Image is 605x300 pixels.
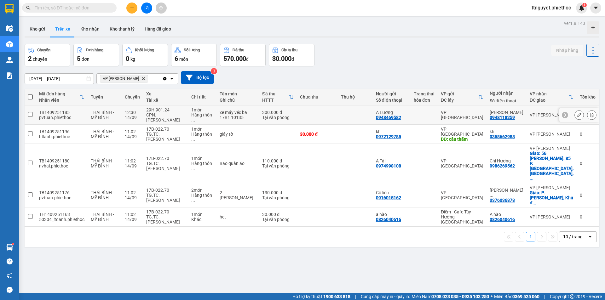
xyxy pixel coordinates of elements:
div: 29H-901.24 [146,107,185,112]
span: ... [490,193,493,198]
div: Nhân viên [39,98,79,103]
button: Hàng đã giao [140,21,176,37]
span: plus [130,6,134,10]
svg: open [169,76,174,81]
img: warehouse-icon [6,41,13,48]
div: 30.000 đ [262,212,294,217]
div: 11:02 [125,212,140,217]
th: Toggle SortBy [259,89,297,105]
span: THÁI BÌNH - MỸ ĐÌNH [91,110,114,120]
div: 1 món [191,156,213,161]
div: 14/09 [125,217,140,222]
div: VP [PERSON_NAME] [530,185,573,190]
div: TB1409251196 [39,129,84,134]
div: 0986269562 [490,163,515,168]
div: 30.000 đ [300,132,334,137]
span: 570.000 [223,55,246,62]
div: Tại văn phòng [262,115,294,120]
strong: 1900 633 818 [323,294,350,299]
span: ... [530,176,533,181]
div: 0948118259 [490,115,515,120]
strong: 0369 525 060 [512,294,539,299]
span: VP Nguyễn Xiển, close by backspace [100,75,148,82]
sup: 3 [211,68,217,74]
div: 0826040616 [376,217,401,222]
span: 6 [175,55,178,62]
div: Ghi chú [220,98,256,103]
div: HTTT [262,98,289,103]
img: warehouse-icon [6,57,13,63]
span: THÁI BÌNH - MỸ ĐÌNH [91,158,114,168]
span: ... [191,137,195,142]
div: 17B-022.70 [146,209,185,214]
div: htlanh.phiethoc [39,134,84,139]
strong: 0708 023 035 - 0935 103 250 [431,294,489,299]
button: plus [126,3,137,14]
button: Đơn hàng5đơn [73,44,119,66]
div: 1 món [191,107,213,112]
span: notification [7,273,13,279]
div: 17B-022.70 [146,188,185,193]
div: 17B-022.70 [146,156,185,161]
div: 2 túi rau [220,190,256,200]
div: 12:30 [125,110,140,115]
span: ... [533,200,536,205]
div: ĐC giao [530,98,568,103]
div: Điểm - Cafe Túy Hường - [GEOGRAPHIC_DATA] [441,209,483,224]
div: kh [490,129,523,134]
div: 0948469582 [376,115,401,120]
button: file-add [141,3,152,14]
div: Trạng thái [414,91,435,96]
span: 1 [583,3,585,7]
div: 0974998108 [376,163,401,168]
img: warehouse-icon [6,25,13,32]
div: Giao: 56 Ng. 85 P. Hạ Đình, Hạ Đình, Thanh Xuân, Hà Nội, Việt Nam [530,151,573,181]
span: VP Nguyễn Xiển [103,76,139,81]
span: Miền Nam [412,293,489,300]
div: Người nhận [490,91,523,96]
div: Mã đơn hàng [39,91,79,96]
div: Hàng thông thường [191,161,213,171]
div: Chưa thu [300,94,334,99]
div: DĐ: cầu thẫm [441,137,483,142]
div: Thu hộ [341,94,370,99]
div: VP [PERSON_NAME] [530,112,573,117]
div: Tạo kho hàng mới [587,21,599,34]
div: A Lương [376,110,407,115]
button: caret-down [590,3,601,14]
span: Miền Bắc [494,293,539,300]
div: 2 món [191,188,213,193]
span: | [544,293,545,300]
div: 0826040616 [490,217,515,222]
span: THÁI BÌNH - MỸ ĐÌNH [91,212,114,222]
div: VP gửi [441,91,478,96]
div: 0972129785 [376,134,401,139]
span: ... [191,117,195,122]
div: VP nhận [530,91,568,96]
div: Chuyến [37,48,50,52]
div: Số điện thoại [376,98,407,103]
div: hct [220,214,256,219]
div: 50304_ltqanh.phiethoc [39,217,84,222]
div: 10 / trang [563,234,583,240]
div: CPN.[PERSON_NAME] [146,112,185,122]
div: Tài xế [146,98,185,103]
div: Tên món [220,91,256,96]
div: 0358662988 [490,134,515,139]
span: ttnguyet.phiethoc [527,4,576,12]
div: 130.000 đ [262,190,294,195]
span: 0 [126,55,129,62]
div: 11:02 [125,190,140,195]
div: 14/09 [125,115,140,120]
div: 1 món [191,127,213,132]
div: Số điện thoại [490,98,523,103]
div: pvtuan.phiethoc [39,115,84,120]
div: a hào [376,212,407,217]
div: ĐC lấy [441,98,478,103]
button: 1 [526,232,535,241]
span: 2 [28,55,32,62]
div: Hàng thông thường [191,193,213,203]
div: 0916015162 [376,195,401,200]
div: 300.000 đ [262,110,294,115]
div: 11:02 [125,129,140,134]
